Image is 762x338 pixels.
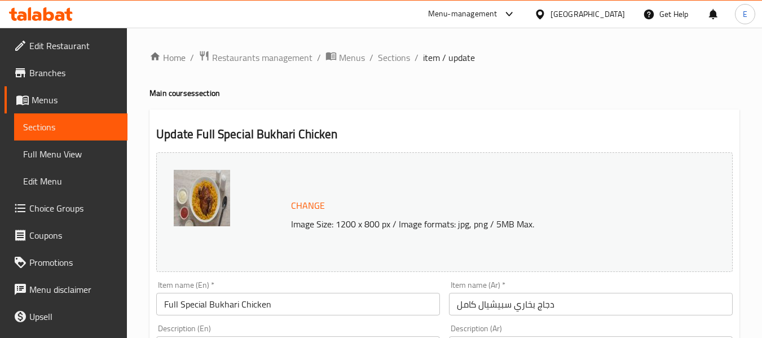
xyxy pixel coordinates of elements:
a: Home [149,51,186,64]
a: Promotions [5,249,127,276]
span: Upsell [29,310,118,323]
span: Menus [32,93,118,107]
a: Menus [5,86,127,113]
h2: Update Full Special Bukhari Chicken [156,126,733,143]
li: / [369,51,373,64]
span: Change [291,197,325,214]
a: Sections [378,51,410,64]
a: Menus [325,50,365,65]
a: Edit Restaurant [5,32,127,59]
span: Full Menu View [23,147,118,161]
span: Edit Restaurant [29,39,118,52]
span: Branches [29,66,118,80]
span: Choice Groups [29,201,118,215]
div: [GEOGRAPHIC_DATA] [550,8,625,20]
input: Enter name En [156,293,440,315]
span: E [743,8,747,20]
a: Edit Menu [14,168,127,195]
span: Promotions [29,256,118,269]
span: Edit Menu [23,174,118,188]
div: Menu-management [428,7,497,21]
a: Menu disclaimer [5,276,127,303]
a: Upsell [5,303,127,330]
img: Full_Special_Bukhari_Chic638927759244745439.jpg [174,170,230,226]
a: Choice Groups [5,195,127,222]
span: Coupons [29,229,118,242]
a: Sections [14,113,127,141]
span: Restaurants management [212,51,312,64]
a: Branches [5,59,127,86]
a: Coupons [5,222,127,249]
span: item / update [423,51,475,64]
a: Full Menu View [14,141,127,168]
li: / [317,51,321,64]
nav: breadcrumb [149,50,739,65]
input: Enter name Ar [449,293,733,315]
li: / [190,51,194,64]
li: / [415,51,419,64]
span: Menus [339,51,365,64]
span: Sections [23,120,118,134]
h4: Main courses section [149,87,739,99]
span: Menu disclaimer [29,283,118,296]
p: Image Size: 1200 x 800 px / Image formats: jpg, png / 5MB Max. [287,217,693,231]
button: Change [287,194,329,217]
a: Restaurants management [199,50,312,65]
